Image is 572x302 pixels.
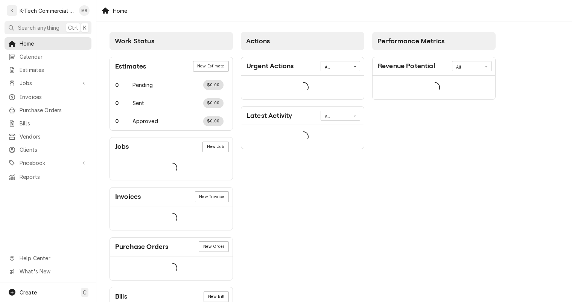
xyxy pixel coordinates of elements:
a: Reports [5,171,91,183]
div: Work Status Title [132,81,153,89]
a: Work Status [110,94,233,112]
a: Home [5,37,91,50]
div: Card Header [241,57,364,76]
span: Bills [20,119,88,127]
div: Work Status Title [132,99,145,107]
a: Work Status [110,112,233,130]
div: Work Status Supplemental Data [203,98,224,108]
a: Invoices [5,91,91,103]
button: Search anythingCtrlK [5,21,91,34]
div: Card: Latest Activity [241,106,364,149]
div: Card Link Button [193,61,229,72]
span: What's New [20,267,87,275]
a: Calendar [5,50,91,63]
div: Card Header [110,188,233,206]
a: Go to What's New [5,265,91,278]
span: Actions [246,37,270,45]
div: Work Status Count [115,117,132,125]
span: Purchase Orders [20,106,88,114]
a: Go to Jobs [5,77,91,89]
div: Card Header [241,107,364,125]
a: Work Status [110,76,233,94]
a: New Invoice [195,191,229,202]
div: Card Header [110,238,233,256]
a: New Order [199,241,228,252]
span: Search anything [18,24,59,32]
div: Card Data Filter Control [321,61,360,71]
span: Calendar [20,53,88,61]
span: Loading... [167,260,177,276]
div: Card: Purchase Orders [110,237,233,281]
div: All [325,114,347,120]
div: Card Link Button [204,291,228,302]
div: Card Data [373,76,495,99]
div: Card Header [373,57,495,76]
div: Card Link Button [199,241,228,252]
div: Card Title [115,142,129,152]
span: Loading... [167,160,177,176]
span: Pricebook [20,159,76,167]
div: Card Column Content [241,50,364,149]
div: Card Data [241,76,364,99]
div: Card: Invoices [110,187,233,230]
span: C [83,288,87,296]
span: Home [20,40,88,47]
span: Reports [20,173,88,181]
a: New Job [202,142,228,152]
div: Card Column Header [110,32,233,50]
a: Purchase Orders [5,104,91,116]
div: Card Column Content [372,50,496,129]
a: Bills [5,117,91,130]
div: Card Title [115,242,168,252]
a: Go to Help Center [5,252,91,264]
div: Card Data [241,125,364,149]
span: Loading... [298,79,309,95]
a: Go to Pricebook [5,157,91,169]
div: MB [79,5,90,16]
a: Estimates [5,64,91,76]
div: Work Status Count [115,81,132,89]
a: Vendors [5,130,91,143]
div: Card Data Filter Control [452,61,491,71]
div: Card Link Button [202,142,228,152]
div: Card Title [378,61,435,71]
div: Card Title [246,61,294,71]
a: New Estimate [193,61,229,72]
div: Card Link Button [195,191,229,202]
div: Card Title [115,192,141,202]
span: Ctrl [68,24,78,32]
div: Card Column Header [241,32,364,50]
a: Clients [5,143,91,156]
span: K [83,24,87,32]
div: Card Title [115,61,146,72]
div: Card Data [110,206,233,230]
div: Card Data Filter Control [321,111,360,120]
span: Loading... [167,210,177,226]
div: All [325,64,347,70]
span: Estimates [20,66,88,74]
div: Work Status Supplemental Data [203,80,224,90]
span: Help Center [20,254,87,262]
div: Card: Revenue Potential [372,57,496,100]
div: Card Header [110,137,233,156]
span: Jobs [20,79,76,87]
div: Card: Jobs [110,137,233,180]
a: New Bill [204,291,228,302]
span: Clients [20,146,88,154]
div: Card Data [110,156,233,180]
div: Card Data [110,256,233,280]
span: Vendors [20,133,88,140]
div: Card Title [246,111,292,121]
span: Loading... [429,79,440,95]
span: Performance Metrics [377,37,444,45]
div: Card: Urgent Actions [241,57,364,100]
div: K-Tech Commercial Kitchen Repair & Maintenance [20,7,75,15]
span: Invoices [20,93,88,101]
div: Card Column Header [372,32,496,50]
div: Work Status Count [115,99,132,107]
div: K [7,5,17,16]
span: Loading... [298,129,309,145]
